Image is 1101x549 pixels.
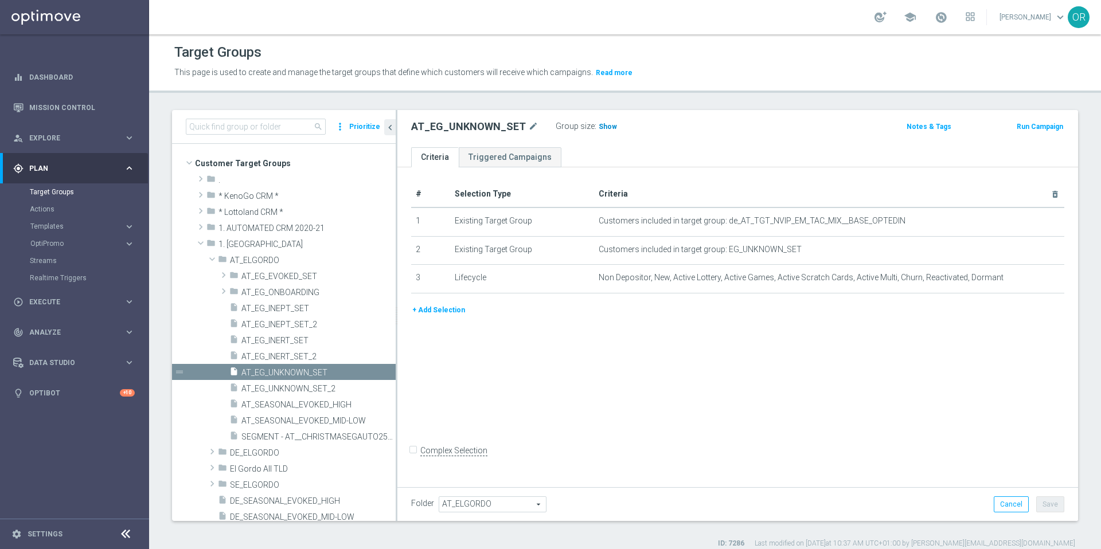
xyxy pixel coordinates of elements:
i: insert_drive_file [229,415,239,428]
span: * KenoGo CRM * [218,191,396,201]
span: Customers included in target group: EG_UNKNOWN_SET [599,245,802,254]
span: Data Studio [29,359,124,366]
i: keyboard_arrow_right [124,357,135,368]
a: Triggered Campaigns [459,147,561,167]
a: Realtime Triggers [30,273,119,283]
span: Explore [29,135,124,142]
i: track_changes [13,327,24,338]
span: AT_EG_INERT_SET_2 [241,352,396,362]
td: 2 [411,236,450,265]
div: Templates [30,223,124,230]
span: AT_EG_UNKNOWN_SET_2 [241,384,396,394]
span: school [904,11,916,23]
span: El Gordo All TLD [230,464,396,474]
span: AT_EG_EVOKED_SET [241,272,396,281]
span: This page is used to create and manage the target groups that define which customers will receive... [174,68,593,77]
span: search [314,122,323,131]
i: insert_drive_file [218,495,227,508]
button: gps_fixed Plan keyboard_arrow_right [13,164,135,173]
span: DE_SEASONAL_EVOKED_HIGH [230,496,396,506]
i: keyboard_arrow_right [124,163,135,174]
span: Non Depositor, New, Active Lottery, Active Games, Active Scratch Cards, Active Multi, Churn, Reac... [599,273,1004,283]
label: Group size [556,121,595,131]
a: Optibot [29,378,120,408]
span: AT_SEASONAL_EVOKED_MID-LOW [241,416,396,426]
i: lightbulb [13,388,24,398]
a: Criteria [411,147,459,167]
span: Criteria [599,189,628,198]
button: + Add Selection [411,304,466,316]
span: DE_SEASONAL_EVOKED_MID-LOW [230,512,396,522]
span: SEGMENT - AT__CHRISTMASEGAUTO25_REACT__NVIP_EMA_AUT_LT [241,432,396,442]
div: Data Studio keyboard_arrow_right [13,358,135,367]
div: Analyze [13,327,124,338]
i: folder [206,206,216,219]
div: OptiPromo [30,240,124,247]
i: insert_drive_file [229,319,239,332]
span: DE_ELGORDO [230,448,396,458]
span: AT_EG_UNKNOWN_SET [241,368,396,378]
i: delete_forever [1051,190,1060,199]
i: insert_drive_file [229,367,239,380]
div: Explore [13,133,124,143]
a: Target Groups [30,187,119,197]
button: Read more [595,66,634,79]
a: [PERSON_NAME]keyboard_arrow_down [998,9,1068,26]
a: Mission Control [29,92,135,123]
td: Lifecycle [450,265,594,293]
i: keyboard_arrow_right [124,221,135,232]
td: 1 [411,207,450,236]
div: Templates [30,218,148,235]
button: Prioritize [348,119,382,135]
button: track_changes Analyze keyboard_arrow_right [13,328,135,337]
i: chevron_left [385,122,396,133]
span: Execute [29,299,124,305]
button: lightbulb Optibot +10 [13,389,135,398]
span: Customers included in target group: de_AT_TGT_NVIP_EM_TAC_MIX__BASE_OPTEDIN [599,216,905,226]
i: gps_fixed [13,163,24,174]
i: insert_drive_file [229,399,239,412]
i: folder [229,287,239,300]
span: Templates [30,223,112,230]
label: ID: 7286 [718,539,744,548]
i: play_circle_outline [13,297,24,307]
button: Save [1036,496,1064,512]
a: Settings [28,531,63,538]
td: Existing Target Group [450,207,594,236]
button: chevron_left [384,119,396,135]
span: . [218,175,396,185]
i: keyboard_arrow_right [124,132,135,143]
button: Templates keyboard_arrow_right [30,222,135,231]
span: AT_SEASONAL_EVOKED_HIGH [241,400,396,410]
a: Actions [30,205,119,214]
a: Dashboard [29,62,135,92]
span: 1. AUTOMATED CRM 2020-21 [218,223,396,233]
div: OptiPromo keyboard_arrow_right [30,239,135,248]
div: Dashboard [13,62,135,92]
i: insert_drive_file [229,431,239,444]
span: AT_EG_ONBOARDING [241,288,396,297]
span: SE_ELGORDO [230,480,396,490]
button: Run Campaign [1016,120,1064,133]
button: Mission Control [13,103,135,112]
h1: Target Groups [174,44,261,61]
span: 1. EL GORDO [218,240,396,249]
i: folder [206,238,216,252]
a: Streams [30,256,119,265]
button: person_search Explore keyboard_arrow_right [13,134,135,143]
div: OR [1068,6,1090,28]
i: mode_edit [528,120,538,134]
button: Cancel [994,496,1029,512]
i: settings [11,529,22,539]
label: Folder [411,499,434,508]
span: AT_EG_INERT_SET [241,336,396,346]
button: equalizer Dashboard [13,73,135,82]
span: Plan [29,165,124,172]
i: keyboard_arrow_right [124,327,135,338]
span: Show [599,123,617,131]
span: keyboard_arrow_down [1054,11,1067,23]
